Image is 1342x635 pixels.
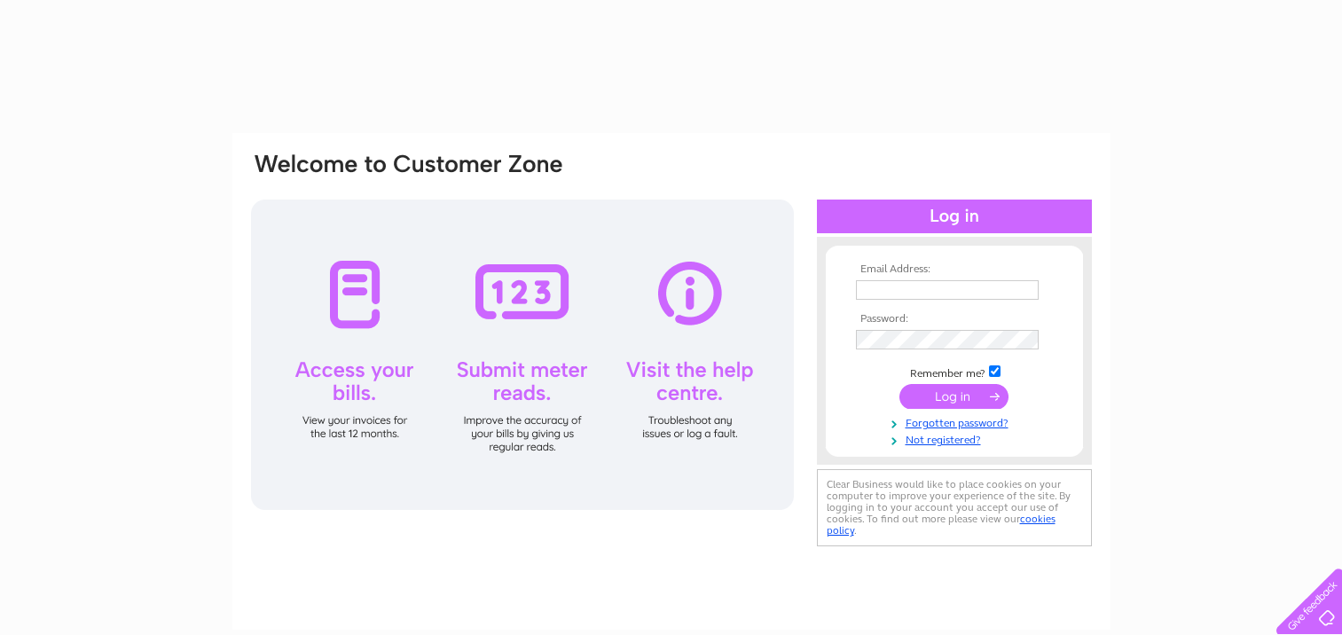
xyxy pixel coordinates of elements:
[852,363,1057,380] td: Remember me?
[827,513,1056,537] a: cookies policy
[899,384,1008,409] input: Submit
[852,263,1057,276] th: Email Address:
[817,469,1092,546] div: Clear Business would like to place cookies on your computer to improve your experience of the sit...
[856,413,1057,430] a: Forgotten password?
[852,313,1057,325] th: Password:
[856,430,1057,447] a: Not registered?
